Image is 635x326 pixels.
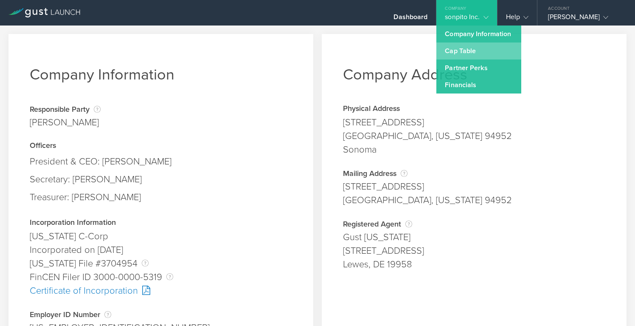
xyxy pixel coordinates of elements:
div: Treasurer: [PERSON_NAME] [30,188,292,206]
div: Incorporation Information [30,219,292,227]
div: Mailing Address [343,169,605,178]
div: Lewes, DE 19958 [343,258,605,271]
div: President & CEO: [PERSON_NAME] [30,153,292,170]
div: Dashboard [393,13,427,26]
div: [STREET_ADDRESS] [343,116,605,129]
div: [STREET_ADDRESS] [343,180,605,193]
div: [STREET_ADDRESS] [343,244,605,258]
h1: Company Information [30,65,292,84]
div: Employer ID Number [30,310,292,319]
div: [PERSON_NAME] [30,116,101,129]
div: Gust [US_STATE] [343,230,605,244]
div: Responsible Party [30,105,101,113]
div: [GEOGRAPHIC_DATA], [US_STATE] 94952 [343,129,605,143]
div: Sonoma [343,143,605,156]
div: Incorporated on [DATE] [30,243,292,257]
div: [US_STATE] C-Corp [30,230,292,243]
div: sonpito Inc. [445,13,488,26]
iframe: Chat Widget [593,285,635,326]
div: Registered Agent [343,220,605,228]
div: Certificate of Incorporation [30,284,292,298]
div: Secretary: [PERSON_NAME] [30,170,292,188]
div: FinCEN Filer ID 3000-0000-5319 [30,270,292,284]
div: [US_STATE] File #3704954 [30,257,292,270]
div: [GEOGRAPHIC_DATA], [US_STATE] 94952 [343,193,605,207]
div: Officers [30,142,292,150]
div: Help [506,13,528,26]
div: [PERSON_NAME] [548,13,620,26]
div: Physical Address [343,105,605,113]
h1: Company Address [343,65,605,84]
